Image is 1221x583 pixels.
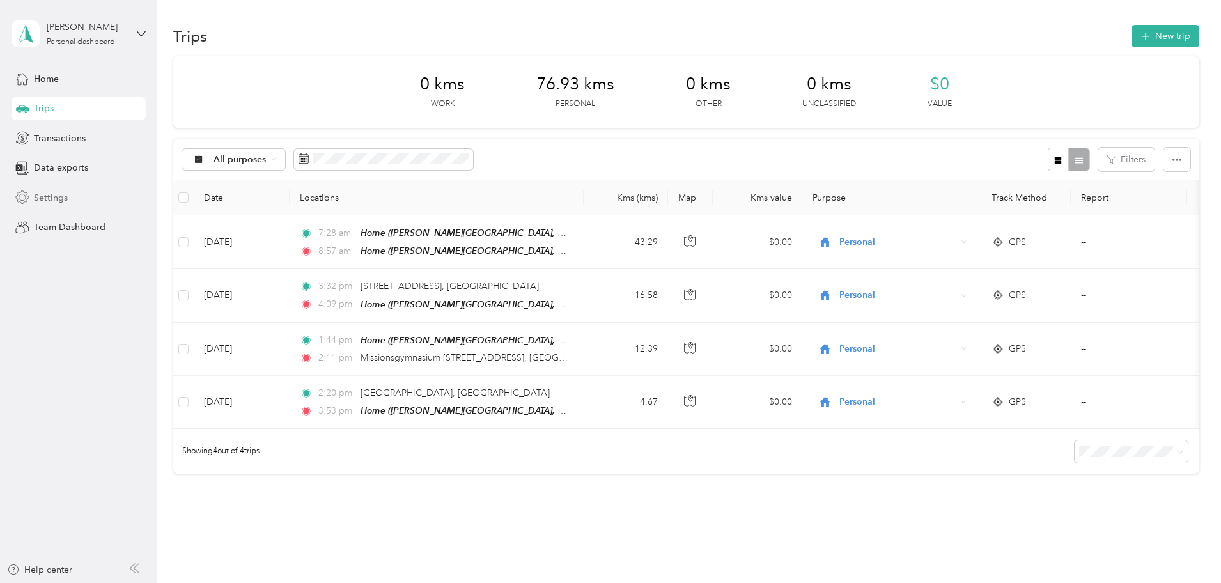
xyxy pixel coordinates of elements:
td: $0.00 [713,269,802,322]
th: Track Method [981,180,1071,215]
span: Settings [34,191,68,205]
span: 3:53 pm [318,404,355,418]
span: 2:20 pm [318,386,355,400]
span: 8:57 am [318,244,355,258]
span: Home ([PERSON_NAME][GEOGRAPHIC_DATA], [GEOGRAPHIC_DATA], [GEOGRAPHIC_DATA]) [361,299,744,310]
td: [DATE] [194,323,290,376]
p: Work [431,98,455,110]
th: Map [668,180,713,215]
td: $0.00 [713,323,802,376]
span: All purposes [214,155,267,164]
span: 0 kms [420,74,465,95]
th: Kms (kms) [584,180,668,215]
th: Locations [290,180,584,215]
span: 76.93 kms [536,74,614,95]
td: -- [1071,269,1187,322]
span: [STREET_ADDRESS], [GEOGRAPHIC_DATA] [361,281,539,291]
span: 4:09 pm [318,297,355,311]
span: 3:32 pm [318,279,355,293]
span: Transactions [34,132,86,145]
p: Personal [556,98,595,110]
span: Trips [34,102,54,115]
div: [PERSON_NAME] [47,20,127,34]
span: Home ([PERSON_NAME][GEOGRAPHIC_DATA], [GEOGRAPHIC_DATA], [GEOGRAPHIC_DATA]) [361,228,744,238]
div: Personal dashboard [47,38,115,46]
span: GPS [1009,342,1026,356]
span: 0 kms [807,74,852,95]
td: -- [1071,215,1187,269]
span: Home ([PERSON_NAME][GEOGRAPHIC_DATA], [GEOGRAPHIC_DATA], [GEOGRAPHIC_DATA]) [361,405,744,416]
th: Report [1071,180,1187,215]
button: Filters [1098,148,1155,171]
iframe: Everlance-gr Chat Button Frame [1149,511,1221,583]
button: Help center [7,563,72,577]
span: Personal [839,288,956,302]
td: 16.58 [584,269,668,322]
td: [DATE] [194,269,290,322]
span: [GEOGRAPHIC_DATA], [GEOGRAPHIC_DATA] [361,387,550,398]
span: Personal [839,235,956,249]
td: 4.67 [584,376,668,429]
th: Kms value [713,180,802,215]
span: 7:28 am [318,226,355,240]
td: -- [1071,376,1187,429]
th: Purpose [802,180,981,215]
h1: Trips [173,29,207,43]
span: GPS [1009,395,1026,409]
span: Data exports [34,161,88,175]
span: Home ([PERSON_NAME][GEOGRAPHIC_DATA], [GEOGRAPHIC_DATA], [GEOGRAPHIC_DATA]) [361,245,744,256]
td: 12.39 [584,323,668,376]
span: Showing 4 out of 4 trips [173,446,260,457]
span: GPS [1009,235,1026,249]
span: Home [34,72,59,86]
p: Value [928,98,952,110]
button: New trip [1132,25,1199,47]
th: Date [194,180,290,215]
td: $0.00 [713,215,802,269]
p: Unclassified [802,98,856,110]
p: Other [696,98,722,110]
td: [DATE] [194,376,290,429]
span: 0 kms [686,74,731,95]
span: Missionsgymnasium [STREET_ADDRESS], [GEOGRAPHIC_DATA], [GEOGRAPHIC_DATA], 48455, [GEOGRAPHIC_DATA] [361,352,846,363]
span: 2:11 pm [318,351,355,365]
td: [DATE] [194,215,290,269]
td: 43.29 [584,215,668,269]
span: 1:44 pm [318,333,355,347]
td: -- [1071,323,1187,376]
td: $0.00 [713,376,802,429]
span: Home ([PERSON_NAME][GEOGRAPHIC_DATA], [GEOGRAPHIC_DATA], [GEOGRAPHIC_DATA]) [361,335,744,346]
span: Personal [839,342,956,356]
span: Personal [839,395,956,409]
span: GPS [1009,288,1026,302]
span: $0 [930,74,949,95]
span: Team Dashboard [34,221,105,234]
